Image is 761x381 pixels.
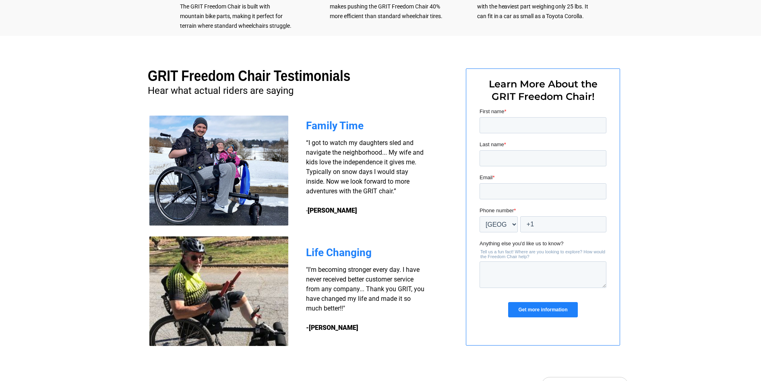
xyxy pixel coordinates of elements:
span: “I got to watch my daughters sled and navigate the neighborhood... My wife and kids love the inde... [306,139,424,214]
span: The GRIT Freedom Chair is built with mountain bike parts, making it perfect for terrain where sta... [180,3,292,29]
strong: -[PERSON_NAME] [306,324,358,331]
span: "I'm becoming stronger every day. I have never received better customer service from any company.... [306,266,424,312]
span: GRIT Freedom Chair Testimonials [148,68,350,84]
span: Family Time [306,120,364,132]
span: Hear what actual riders are saying [148,85,294,96]
strong: [PERSON_NAME] [308,207,357,214]
iframe: Form 0 [480,108,606,331]
span: Life Changing [306,246,372,259]
span: Learn More About the GRIT Freedom Chair! [489,78,598,102]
